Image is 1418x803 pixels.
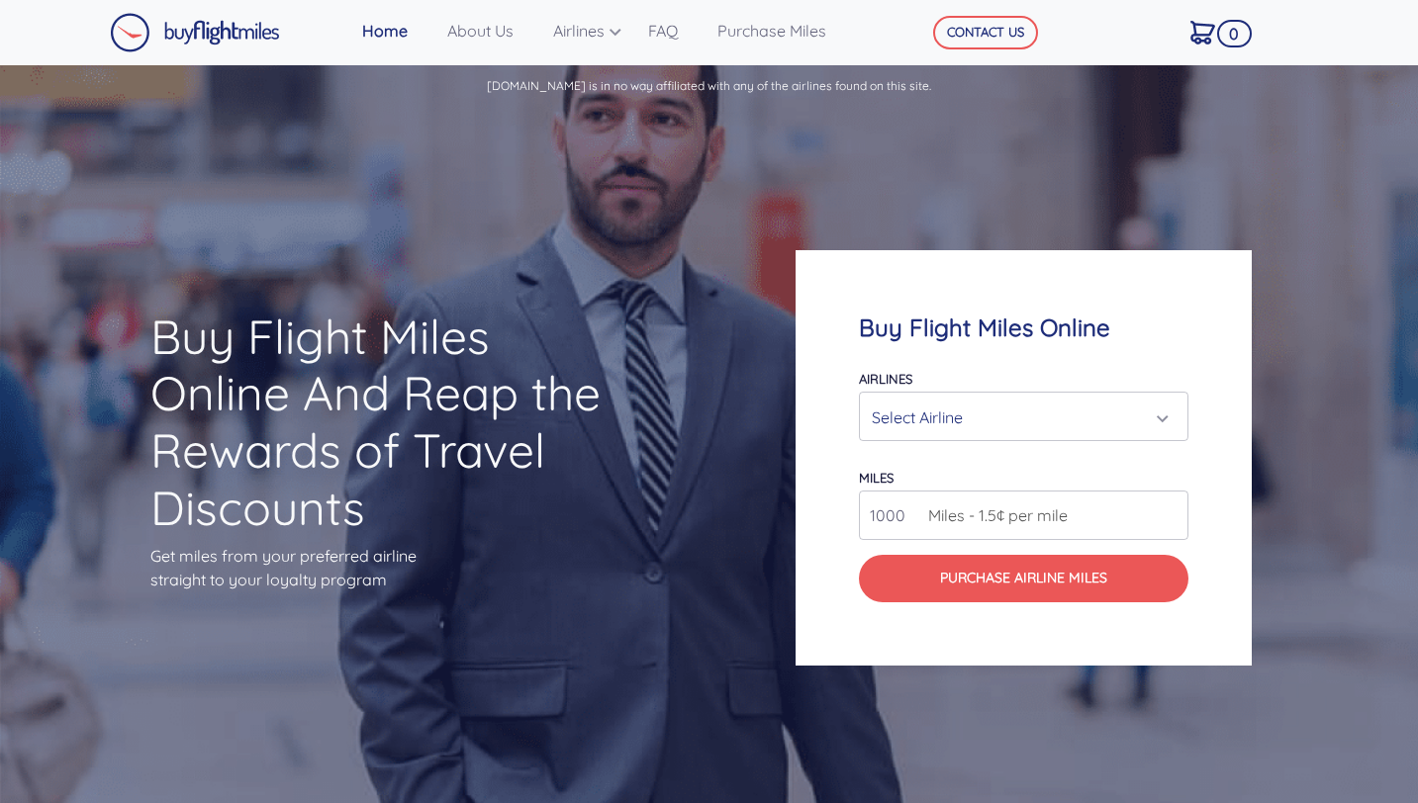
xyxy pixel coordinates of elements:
[933,16,1038,49] button: CONTACT US
[1190,21,1215,45] img: Cart
[439,11,545,50] a: About Us
[1217,20,1253,47] span: 0
[354,11,439,50] a: Home
[110,8,280,57] a: Buy Flight Miles Logo
[640,11,709,50] a: FAQ
[709,11,858,50] a: Purchase Miles
[110,13,280,52] img: Buy Flight Miles Logo
[1182,11,1243,52] a: 0
[545,11,640,50] a: Airlines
